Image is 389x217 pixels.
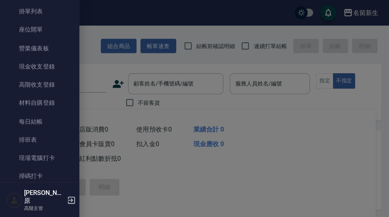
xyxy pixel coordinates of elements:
[3,57,76,75] a: 現金收支登錄
[3,148,76,166] a: 現場電腦打卡
[24,204,64,211] p: 高階主管
[3,166,76,184] a: 掃碼打卡
[3,2,76,20] a: 掛單列表
[3,39,76,57] a: 營業儀表板
[3,130,76,148] a: 排班表
[3,93,76,111] a: 材料自購登錄
[24,188,64,204] h5: [PERSON_NAME]原
[3,20,76,39] a: 座位開單
[3,112,76,130] a: 每日結帳
[6,191,22,207] img: Person
[3,75,76,93] a: 高階收支登錄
